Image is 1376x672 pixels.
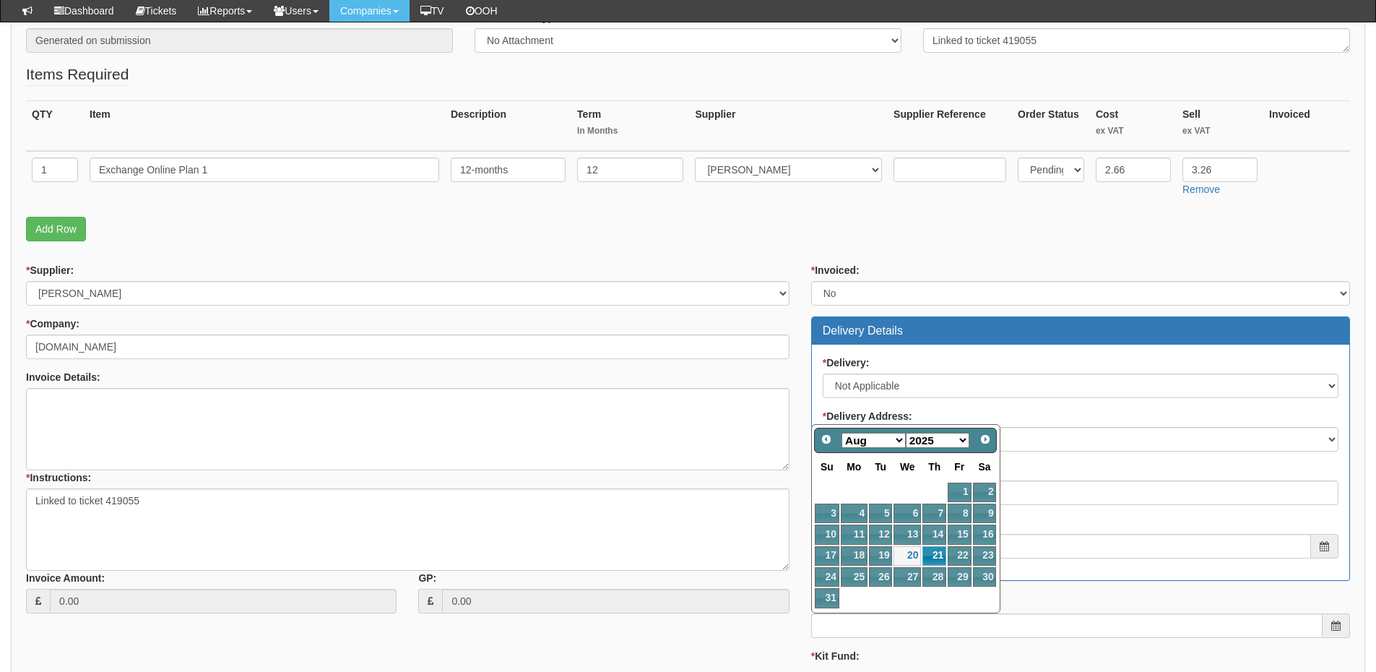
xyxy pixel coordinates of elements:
a: 18 [841,546,867,566]
label: Delivery: [823,356,870,370]
span: Sunday [821,461,834,473]
th: Term [571,100,689,151]
a: 21 [922,546,946,566]
small: ex VAT [1182,125,1258,137]
h3: Delivery Details [823,324,1338,337]
span: Monday [847,461,861,473]
label: GP: [418,571,436,585]
a: 15 [948,525,971,544]
th: Invoiced [1263,100,1350,151]
a: 2 [973,483,997,502]
legend: Items Required [26,64,129,86]
a: 31 [815,588,839,608]
span: Wednesday [900,461,915,473]
span: Tuesday [875,461,886,473]
th: Sell [1177,100,1263,151]
th: Description [445,100,571,151]
label: Supplier: [26,263,74,277]
a: 14 [922,525,946,544]
label: Invoice Amount: [26,571,105,585]
label: Invoiced: [811,263,860,277]
th: QTY [26,100,84,151]
label: Instructions: [26,470,91,485]
a: 23 [973,546,997,566]
th: Supplier [689,100,888,151]
label: Delivery Address: [823,409,912,423]
label: Invoice Details: [26,370,100,384]
th: Order Status [1012,100,1090,151]
span: Friday [954,461,964,473]
a: 8 [948,504,971,523]
a: Prev [816,430,836,450]
a: Next [975,430,995,450]
a: 20 [893,546,921,566]
th: Supplier Reference [888,100,1012,151]
a: 16 [973,525,997,544]
a: 6 [893,504,921,523]
a: 26 [869,567,892,587]
a: 13 [893,525,921,544]
a: 17 [815,546,839,566]
a: 1 [948,483,971,502]
span: Next [979,434,991,445]
small: In Months [577,125,683,137]
label: Company: [26,316,79,331]
a: 10 [815,525,839,544]
a: 19 [869,546,892,566]
a: 7 [922,504,946,523]
a: 29 [948,567,971,587]
a: 9 [973,504,997,523]
a: Remove [1182,184,1220,195]
a: 4 [841,504,867,523]
a: 3 [815,504,839,523]
a: 27 [893,567,921,587]
a: 30 [973,567,997,587]
a: 28 [922,567,946,587]
a: 11 [841,525,867,544]
a: 12 [869,525,892,544]
label: Kit Fund: [811,649,860,663]
a: 25 [841,567,867,587]
th: Item [84,100,445,151]
th: Cost [1090,100,1177,151]
span: Thursday [928,461,940,473]
small: ex VAT [1096,125,1171,137]
a: 22 [948,546,971,566]
span: Saturday [979,461,991,473]
a: 24 [815,567,839,587]
span: Prev [821,434,832,445]
a: 5 [869,504,892,523]
a: Add Row [26,217,86,241]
